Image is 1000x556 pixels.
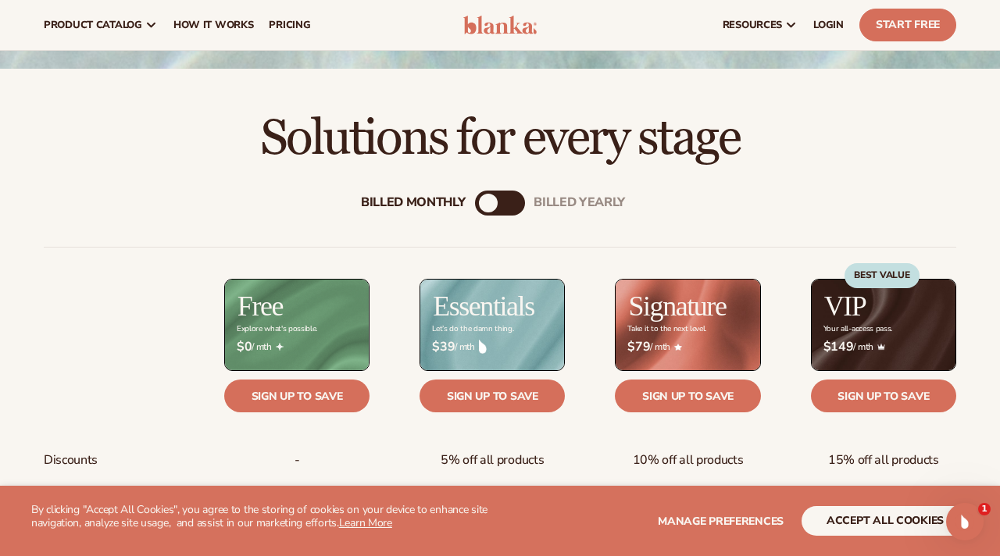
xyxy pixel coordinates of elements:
span: product catalog [44,19,142,31]
span: / mth [823,340,944,355]
span: - [295,446,300,475]
h2: Free [237,292,283,320]
div: Take it to the next level. [627,325,706,333]
img: logo [463,16,537,34]
img: free_bg.png [225,280,369,370]
img: drop.png [479,340,487,354]
strong: $0 [237,340,252,355]
span: LOGIN [813,19,844,31]
img: Free_Icon_bb6e7c7e-73f8-44bd-8ed0-223ea0fc522e.png [276,343,284,351]
span: / mth [237,340,357,355]
h2: Solutions for every stage [44,112,956,165]
div: Billed Monthly [361,195,466,210]
strong: $39 [432,340,455,355]
h2: Signature [628,292,726,320]
a: Learn More [339,515,392,530]
strong: $79 [627,340,650,355]
button: Manage preferences [658,506,784,536]
span: resources [723,19,782,31]
span: Discounts [44,446,98,475]
a: Start Free [859,9,956,41]
div: Explore what's possible. [237,325,317,333]
span: / mth [432,340,552,355]
h2: VIP [824,292,866,320]
p: By clicking "Accept All Cookies", you agree to the storing of cookies on your device to enhance s... [31,504,500,530]
img: Signature_BG_eeb718c8-65ac-49e3-a4e5-327c6aa73146.jpg [616,280,759,370]
a: Sign up to save [811,380,956,412]
img: VIP_BG_199964bd-3653-43bc-8a67-789d2d7717b9.jpg [812,280,955,370]
iframe: Intercom live chat [946,503,984,540]
span: / mth [627,340,748,355]
h2: Essentials [433,292,534,320]
button: accept all cookies [802,506,969,536]
a: Sign up to save [224,380,370,412]
span: 10% off all products [633,446,744,475]
div: Your all-access pass. [823,325,892,333]
span: 5% off all products [441,446,544,475]
img: Essentials_BG_9050f826-5aa9-47d9-a362-757b82c62641.jpg [420,280,564,370]
div: Let’s do the damn thing. [432,325,513,333]
strong: $149 [823,340,854,355]
span: pricing [269,19,310,31]
span: 15% off all products [828,446,939,475]
span: How It Works [173,19,254,31]
img: Star_6.png [674,344,682,351]
span: 1 [978,503,991,515]
a: Sign up to save [615,380,760,412]
div: billed Yearly [534,195,625,210]
span: Manage preferences [658,514,784,529]
a: Sign up to save [420,380,565,412]
div: BEST VALUE [845,263,920,288]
